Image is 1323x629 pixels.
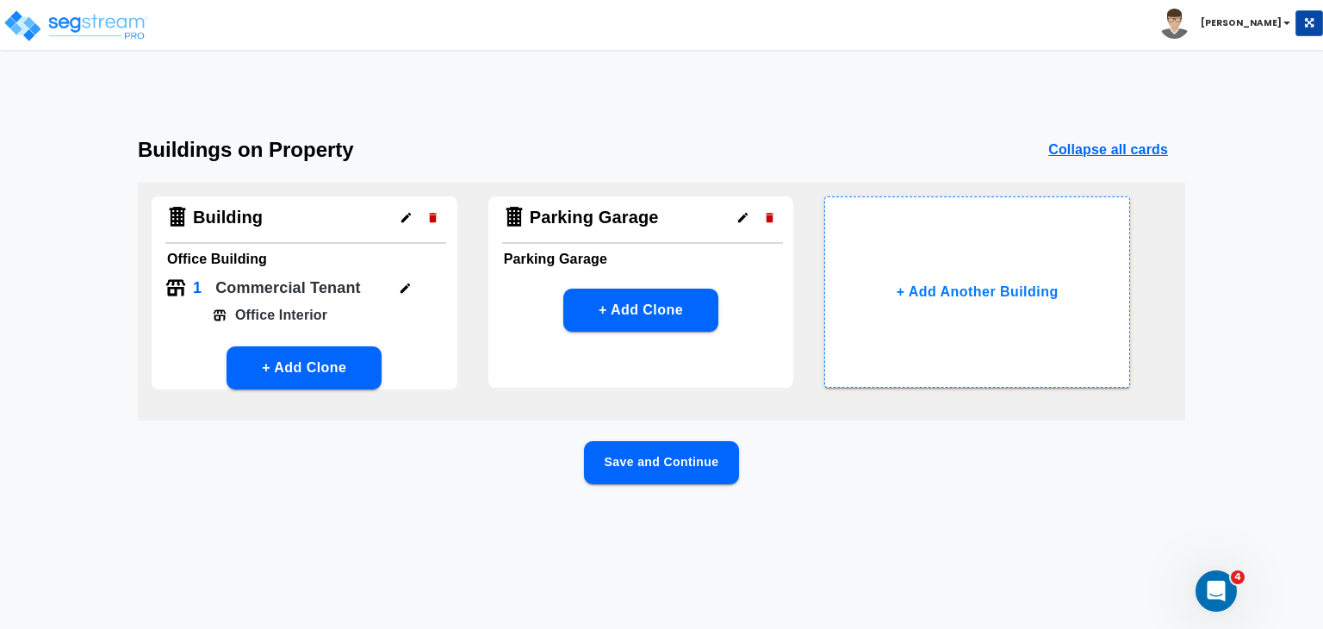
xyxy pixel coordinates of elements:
button: Save and Continue [584,441,739,484]
h4: Parking Garage [530,207,659,228]
img: Tenant Icon [165,277,186,298]
b: [PERSON_NAME] [1201,16,1282,29]
h4: Building [193,207,263,228]
p: 1 [193,277,202,300]
button: + Add Another Building [824,196,1130,388]
h6: Parking Garage [504,247,779,271]
h3: Buildings on Property [138,138,354,162]
img: Tenant Icon [213,308,227,322]
p: Commercial Tenant [215,277,361,300]
button: + Add Clone [227,346,382,389]
h6: Office Building [167,247,442,271]
img: avatar.png [1159,9,1189,39]
img: Building Icon [165,205,189,229]
button: + Add Clone [563,289,718,332]
iframe: Intercom live chat [1196,570,1237,612]
img: logo_pro_r.png [3,9,149,43]
span: 4 [1231,570,1245,584]
img: Building Icon [502,205,526,229]
p: Collapse all cards [1048,140,1168,160]
p: Office Interior [227,305,327,326]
